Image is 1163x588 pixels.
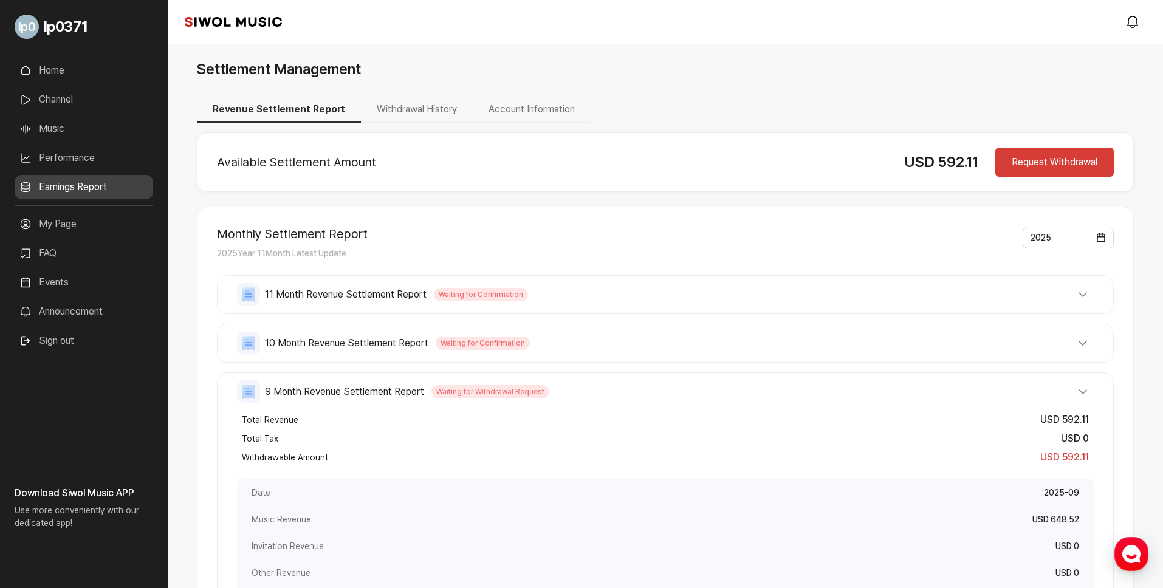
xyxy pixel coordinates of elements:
a: Music [15,117,153,141]
a: Withdrawal History [361,103,473,115]
span: 11 Month Revenue Settlement Report [265,287,427,302]
span: 9 Month Revenue Settlement Report [265,385,424,399]
button: Revenue Settlement Report [197,97,361,123]
button: 10 Month Revenue Settlement Report Waiting for Confirmation [237,332,1094,355]
button: Request Withdrawal [995,148,1114,177]
span: Other Revenue [252,567,310,579]
span: Waiting for Confirmation [436,337,530,350]
span: Total Revenue [242,414,298,426]
span: USD 0 [1061,432,1089,444]
span: lp0371 [44,16,87,38]
span: USD 0 [1055,541,1079,551]
span: 10 Month Revenue Settlement Report [265,336,428,350]
a: Home [15,58,153,83]
span: USD 592.11 [1040,414,1089,425]
span: USD 592.11 [1040,451,1089,463]
span: 2025 Year 11 Month Latest Update [217,248,346,258]
span: Date [252,487,270,499]
span: Waiting for Confirmation [434,288,528,301]
p: Use more conveniently with our dedicated app! [15,501,153,539]
span: 2025 [1031,233,1051,242]
a: Revenue Settlement Report [197,103,361,115]
div: 2025-09 [1044,487,1079,499]
button: 2025 [1023,227,1114,248]
h2: Monthly Settlement Report [217,227,368,241]
span: USD 592.11 [904,153,978,171]
span: Music Revenue [252,513,311,525]
h1: Settlement Management [197,58,361,80]
a: Go to My Profile [15,10,153,44]
span: Waiting for Withdrawal Request [431,385,549,398]
button: Sign out [15,329,79,353]
a: Earnings Report [15,175,153,199]
span: USD 0 [1055,568,1079,578]
a: Announcement [15,299,153,324]
a: Performance [15,146,153,170]
button: Account Information [473,97,591,123]
a: Channel [15,87,153,112]
span: Withdrawable Amount [242,451,328,463]
a: Account Information [473,103,591,115]
h3: Download Siwol Music APP [15,486,153,501]
a: Events [15,270,153,295]
a: modal.notifications [1122,10,1146,34]
a: My Page [15,212,153,236]
button: 9 Month Revenue Settlement Report Waiting for Withdrawal Request [237,380,1094,403]
a: FAQ [15,241,153,265]
h2: Available Settlement Amount [217,155,885,169]
button: 11 Month Revenue Settlement Report Waiting for Confirmation [237,283,1094,306]
span: Invitation Revenue [252,540,324,552]
span: USD 648.52 [1032,514,1079,524]
button: Withdrawal History [361,97,473,123]
span: Total Tax [242,432,278,445]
